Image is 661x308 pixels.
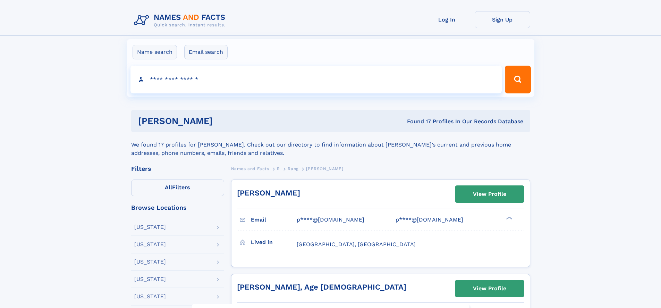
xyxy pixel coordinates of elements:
a: Sign Up [475,11,530,28]
span: [PERSON_NAME] [306,166,343,171]
h3: Lived in [251,236,297,248]
a: View Profile [455,186,524,202]
label: Name search [133,45,177,59]
div: Browse Locations [131,205,224,211]
a: [PERSON_NAME], Age [DEMOGRAPHIC_DATA] [237,283,406,291]
a: Log In [419,11,475,28]
h3: Email [251,214,297,226]
a: Names and Facts [231,164,269,173]
a: View Profile [455,280,524,297]
a: Rang [288,164,298,173]
div: View Profile [473,186,506,202]
div: [US_STATE] [134,259,166,265]
div: Found 17 Profiles In Our Records Database [310,118,523,125]
div: Filters [131,166,224,172]
label: Filters [131,180,224,196]
h1: [PERSON_NAME] [138,117,310,125]
div: [US_STATE] [134,224,166,230]
div: [US_STATE] [134,294,166,299]
label: Email search [184,45,228,59]
input: search input [130,66,502,93]
div: View Profile [473,281,506,297]
span: R [277,166,280,171]
button: Search Button [505,66,531,93]
span: [GEOGRAPHIC_DATA], [GEOGRAPHIC_DATA] [297,241,416,248]
img: Logo Names and Facts [131,11,231,30]
span: All [165,184,172,191]
div: [US_STATE] [134,276,166,282]
div: We found 17 profiles for [PERSON_NAME]. Check out our directory to find information about [PERSON... [131,132,530,157]
div: [US_STATE] [134,242,166,247]
div: ❯ [505,216,513,220]
span: Rang [288,166,298,171]
a: [PERSON_NAME] [237,189,300,197]
a: R [277,164,280,173]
